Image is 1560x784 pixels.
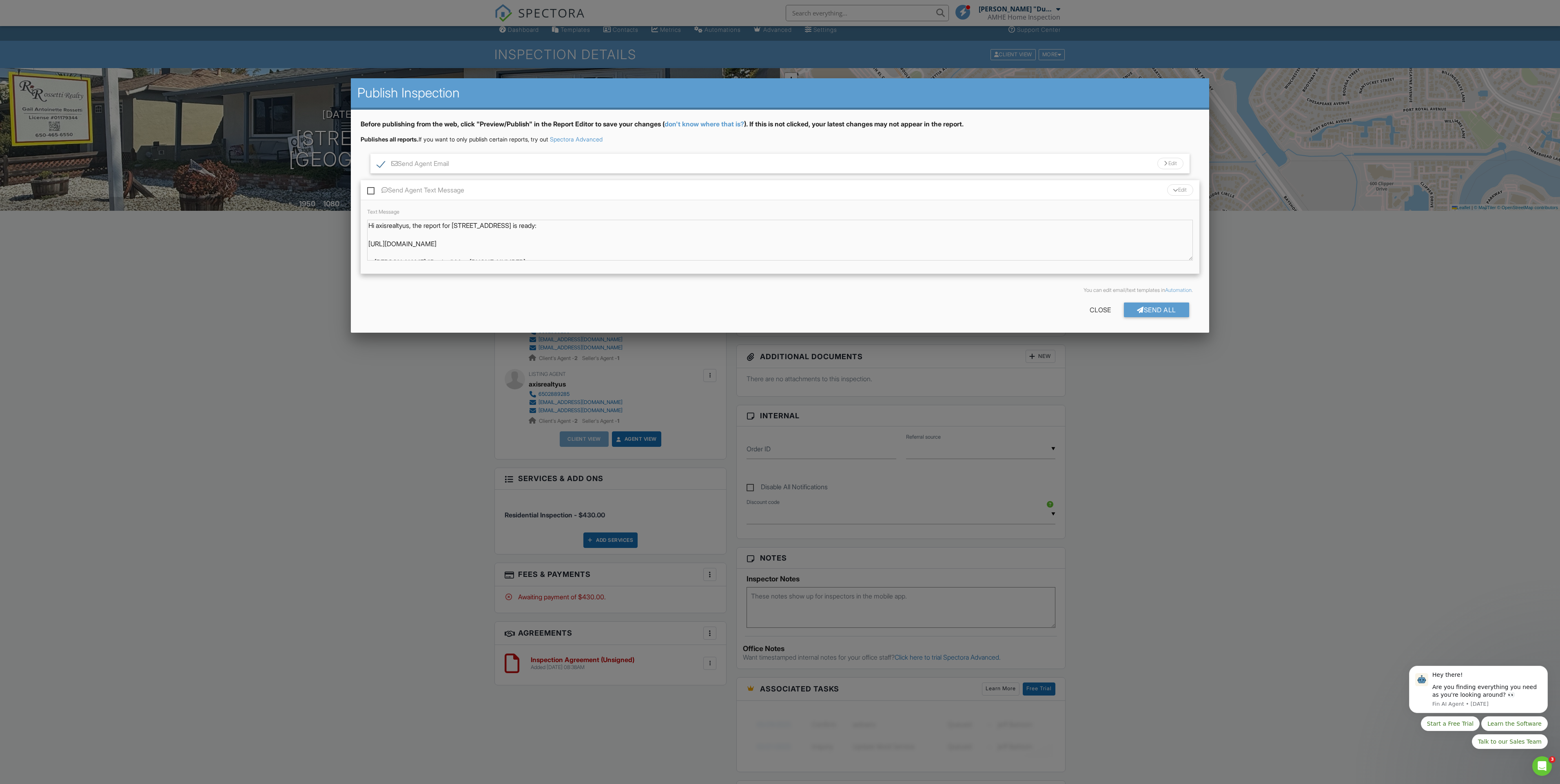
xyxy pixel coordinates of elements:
a: don't know where that is? [665,120,744,128]
div: Before publishing from the web, click "Preview/Publish" in the Report Editor to save your changes... [361,119,1199,135]
span: 3 [1549,756,1556,763]
div: You can edit email/text templates in . [367,287,1192,294]
div: Send All [1124,303,1189,317]
label: Send Agent Email [377,160,449,170]
a: Spectora Advanced [550,136,603,143]
label: Send Agent Text Message [367,186,464,197]
textarea: Hi axisrealtyus, the report for [STREET_ADDRESS] is ready: [URL][DOMAIN_NAME] - [PERSON_NAME] "Du... [367,220,1192,261]
h2: Publish Inspection [357,85,1202,101]
iframe: Intercom notifications message [1397,621,1560,762]
label: Text Message [367,209,399,215]
div: Close [1077,303,1124,317]
a: Automation [1165,287,1192,293]
iframe: Intercom live chat [1532,756,1552,776]
strong: Publishes all reports. [361,136,419,143]
span: If you want to only publish certain reports, try out [361,136,548,143]
div: Edit [1167,184,1193,196]
div: Edit [1157,158,1183,169]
